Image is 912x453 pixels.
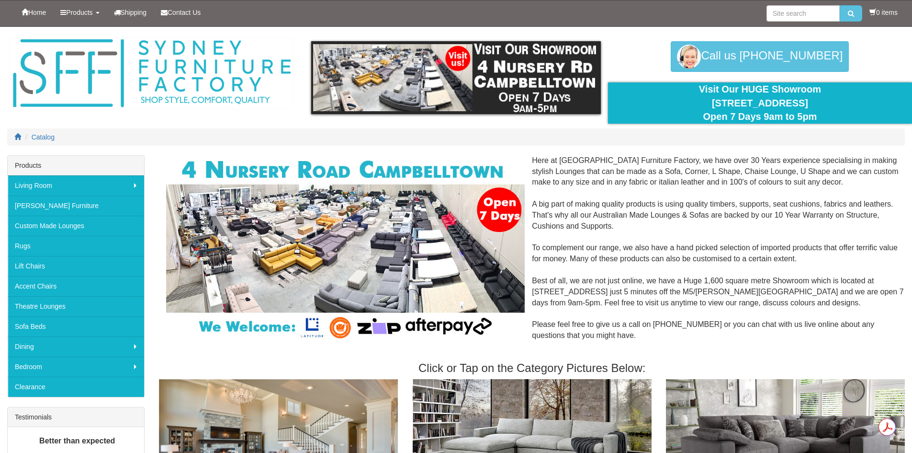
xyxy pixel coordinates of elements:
a: Custom Made Lounges [8,216,144,236]
div: Visit Our HUGE Showroom [STREET_ADDRESS] Open 7 Days 9am to 5pm [615,82,905,124]
img: showroom.gif [311,41,601,114]
img: Sydney Furniture Factory [8,36,295,111]
div: Products [8,156,144,175]
a: Catalog [32,133,55,141]
a: [PERSON_NAME] Furniture [8,196,144,216]
a: Contact Us [154,0,208,24]
a: Bedroom [8,357,144,377]
h3: Click or Tap on the Category Pictures Below: [159,362,905,374]
input: Site search [766,5,840,22]
a: Sofa Beds [8,316,144,337]
a: Shipping [107,0,154,24]
a: Dining [8,337,144,357]
a: Accent Chairs [8,276,144,296]
a: Theatre Lounges [8,296,144,316]
a: Living Room [8,175,144,196]
div: Here at [GEOGRAPHIC_DATA] Furniture Factory, we have over 30 Years experience specialising in mak... [159,155,905,352]
span: Shipping [121,9,147,16]
b: Better than expected [39,437,115,445]
span: Products [66,9,92,16]
li: 0 items [869,8,898,17]
a: Products [53,0,106,24]
a: Lift Chairs [8,256,144,276]
img: Corner Modular Lounges [166,155,525,342]
span: Contact Us [168,9,201,16]
span: Home [28,9,46,16]
a: Rugs [8,236,144,256]
a: Clearance [8,377,144,397]
a: Home [14,0,53,24]
div: Testimonials [8,407,144,427]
